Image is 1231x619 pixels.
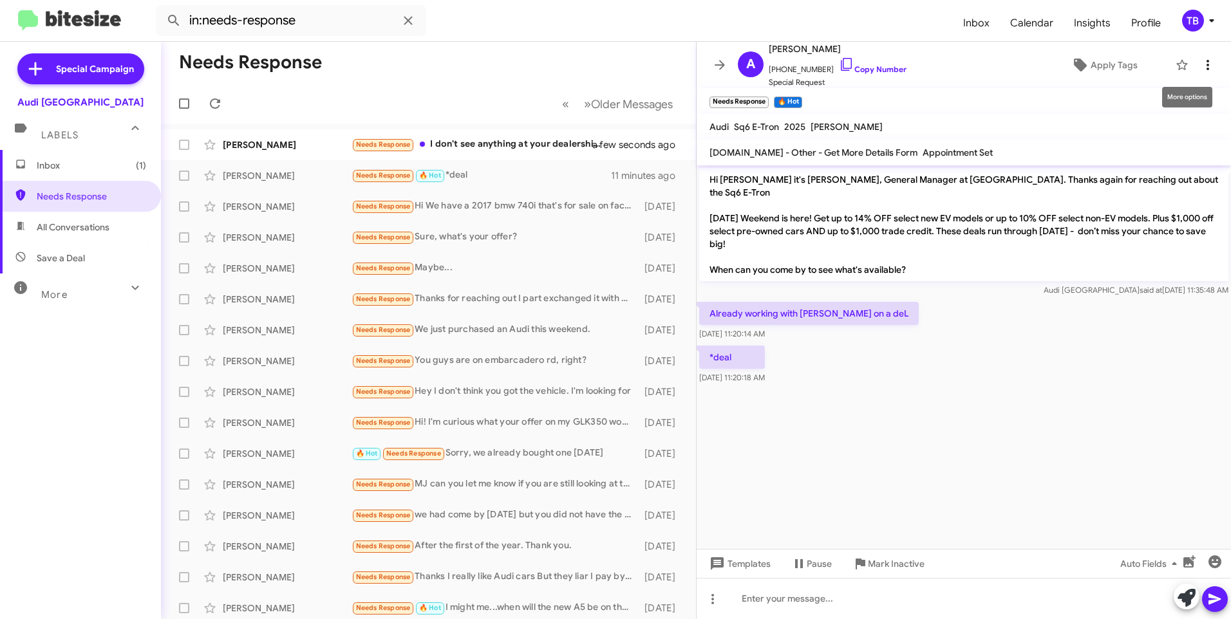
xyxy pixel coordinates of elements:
[223,324,352,337] div: [PERSON_NAME]
[576,91,681,117] button: Next
[639,571,686,584] div: [DATE]
[356,140,411,149] span: Needs Response
[352,322,639,337] div: We just purchased an Audi this weekend.
[1091,53,1138,77] span: Apply Tags
[1044,285,1228,295] span: Audi [GEOGRAPHIC_DATA] [DATE] 11:35:48 AM
[223,169,352,182] div: [PERSON_NAME]
[37,252,85,264] span: Save a Deal
[41,289,68,300] span: More
[17,96,144,109] div: Audi [GEOGRAPHIC_DATA]
[554,91,577,117] button: Previous
[639,200,686,213] div: [DATE]
[697,552,781,575] button: Templates
[769,76,907,89] span: Special Request
[352,569,639,584] div: Thanks I really like Audi cars But they liar I pay by USD. But they give me spare tire Made in [G...
[223,355,352,367] div: [PERSON_NAME]
[769,41,907,57] span: [PERSON_NAME]
[352,477,639,492] div: MJ can you let me know if you are still looking at this particular car?
[584,96,591,112] span: »
[179,52,322,73] h1: Needs Response
[352,384,639,399] div: Hey I don't think you got the vehicle. I'm looking for
[356,449,378,457] span: 🔥 Hot
[356,480,411,488] span: Needs Response
[41,129,79,141] span: Labels
[1171,10,1217,32] button: TB
[37,190,146,203] span: Needs Response
[223,385,352,398] div: [PERSON_NAME]
[707,552,771,575] span: Templates
[709,121,729,133] span: Audi
[352,291,639,306] div: Thanks for reaching out I part exchanged it with Porsche Marin
[639,509,686,522] div: [DATE]
[356,573,411,581] span: Needs Response
[223,231,352,244] div: [PERSON_NAME]
[639,324,686,337] div: [DATE]
[555,91,681,117] nav: Page navigation example
[156,5,426,36] input: Search
[1121,5,1171,42] a: Profile
[839,64,907,74] a: Copy Number
[842,552,935,575] button: Mark Inactive
[356,171,411,180] span: Needs Response
[17,53,144,84] a: Special Campaign
[1038,53,1169,77] button: Apply Tags
[356,542,411,550] span: Needs Response
[352,261,639,275] div: Maybe...
[223,447,352,460] div: [PERSON_NAME]
[223,262,352,275] div: [PERSON_NAME]
[356,604,411,612] span: Needs Response
[774,97,802,108] small: 🔥 Hot
[352,230,639,245] div: Sure, what's your offer?
[699,346,765,369] p: *deal
[699,302,919,325] p: Already working with [PERSON_NAME] on a deL
[608,138,686,151] div: a few seconds ago
[807,552,832,575] span: Pause
[352,508,639,522] div: we had come by [DATE] but you did not have the new Q8 audi [PERSON_NAME] wanted. if you want to s...
[352,137,608,152] div: I don't see anything at your dealership?
[639,416,686,429] div: [DATE]
[352,415,639,430] div: Hi! I'm curious what your offer on my GLK350 would be? Happy holidays to you!
[639,447,686,460] div: [DATE]
[811,121,883,133] span: [PERSON_NAME]
[1064,5,1121,42] span: Insights
[746,54,755,75] span: A
[639,262,686,275] div: [DATE]
[699,329,765,338] span: [DATE] 11:20:14 AM
[639,355,686,367] div: [DATE]
[591,97,673,111] span: Older Messages
[223,293,352,306] div: [PERSON_NAME]
[223,540,352,553] div: [PERSON_NAME]
[639,478,686,491] div: [DATE]
[223,200,352,213] div: [PERSON_NAME]
[639,540,686,553] div: [DATE]
[37,221,109,234] span: All Conversations
[352,353,639,368] div: You guys are on embarcadero rd, right?
[781,552,842,575] button: Pause
[639,293,686,306] div: [DATE]
[784,121,805,133] span: 2025
[1110,552,1192,575] button: Auto Fields
[352,446,639,461] div: Sorry, we already bought one [DATE]
[223,571,352,584] div: [PERSON_NAME]
[352,600,639,615] div: I might me...when will the new A5 be on the lot?
[56,62,134,75] span: Special Campaign
[352,539,639,553] div: After the first of the year. Thank you.
[223,509,352,522] div: [PERSON_NAME]
[419,604,441,612] span: 🔥 Hot
[699,373,765,382] span: [DATE] 11:20:18 AM
[352,199,639,214] div: Hi We have a 2017 bmw 740i that's for sale on facebook market right now My husbands number is [PH...
[734,121,779,133] span: Sq6 E-Tron
[386,449,441,457] span: Needs Response
[356,387,411,396] span: Needs Response
[639,602,686,614] div: [DATE]
[1000,5,1064,42] a: Calendar
[356,233,411,241] span: Needs Response
[356,202,411,210] span: Needs Response
[868,552,925,575] span: Mark Inactive
[356,511,411,519] span: Needs Response
[419,171,441,180] span: 🔥 Hot
[356,418,411,427] span: Needs Response
[1162,87,1212,107] div: More options
[639,231,686,244] div: [DATE]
